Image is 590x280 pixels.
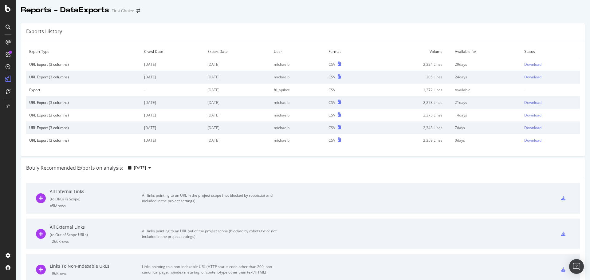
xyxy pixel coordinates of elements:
[21,5,109,15] div: Reports - DataExports
[271,58,325,71] td: michaelb
[142,228,280,239] div: All links pointing to an URL out of the project scope (blocked by robots.txt or not included in t...
[452,109,521,121] td: 14 days
[372,109,452,121] td: 2,375 Lines
[372,58,452,71] td: 2,324 Lines
[524,62,577,67] a: Download
[325,84,372,96] td: CSV
[561,196,565,200] div: csv-export
[372,45,452,58] td: Volume
[29,62,138,67] div: URL Export (3 columns)
[372,96,452,109] td: 2,278 Lines
[204,84,271,96] td: [DATE]
[372,84,452,96] td: 1,372 Lines
[204,58,271,71] td: [DATE]
[271,96,325,109] td: michaelb
[452,71,521,83] td: 24 days
[271,109,325,121] td: michaelb
[50,188,142,195] div: All Internal Links
[325,45,372,58] td: Format
[452,45,521,58] td: Available for
[561,232,565,236] div: csv-export
[141,109,204,121] td: [DATE]
[524,112,577,118] a: Download
[524,138,577,143] a: Download
[524,74,577,80] a: Download
[29,112,138,118] div: URL Export (3 columns)
[524,62,541,67] div: Download
[50,271,142,276] div: = 96K rows
[524,138,541,143] div: Download
[50,203,142,208] div: = 5M rows
[204,96,271,109] td: [DATE]
[136,9,140,13] div: arrow-right-arrow-left
[141,121,204,134] td: [DATE]
[271,45,325,58] td: User
[328,100,335,105] div: CSV
[29,100,138,105] div: URL Export (3 columns)
[521,84,580,96] td: -
[328,138,335,143] div: CSV
[126,163,153,173] button: [DATE]
[328,62,335,67] div: CSV
[50,224,142,230] div: All External Links
[26,28,62,35] div: Exports History
[142,193,280,204] div: All links pointing to an URL in the project scope (not blocked by robots.txt and included in the ...
[141,96,204,109] td: [DATE]
[271,71,325,83] td: michaelb
[452,134,521,147] td: 0 days
[372,71,452,83] td: 205 Lines
[141,45,204,58] td: Crawl Date
[141,84,204,96] td: -
[524,74,541,80] div: Download
[271,121,325,134] td: michaelb
[452,58,521,71] td: 29 days
[50,196,142,202] div: ( to URLs in Scope )
[141,71,204,83] td: [DATE]
[134,165,146,170] span: 2025 Aug. 25th
[204,45,271,58] td: Export Date
[524,125,541,130] div: Download
[29,74,138,80] div: URL Export (3 columns)
[141,134,204,147] td: [DATE]
[372,121,452,134] td: 2,343 Lines
[561,267,565,272] div: csv-export
[50,239,142,244] div: = 266K rows
[521,45,580,58] td: Status
[328,74,335,80] div: CSV
[29,87,138,93] div: Export
[455,87,518,93] div: Available
[204,134,271,147] td: [DATE]
[524,125,577,130] a: Download
[372,134,452,147] td: 2,359 Lines
[204,71,271,83] td: [DATE]
[524,112,541,118] div: Download
[524,100,577,105] a: Download
[50,232,142,237] div: ( to Out of Scope URLs )
[26,45,141,58] td: Export Type
[569,259,584,274] div: Open Intercom Messenger
[29,125,138,130] div: URL Export (3 columns)
[26,164,123,172] div: Botify Recommended Exports on analysis:
[452,96,521,109] td: 21 days
[142,264,280,275] div: Links pointing to a non-indexable URL (HTTP status code other than 200, non-canonical page, noind...
[524,100,541,105] div: Download
[452,121,521,134] td: 7 days
[328,125,335,130] div: CSV
[328,112,335,118] div: CSV
[112,8,134,14] div: First Choice
[204,109,271,121] td: [DATE]
[50,263,142,269] div: Links To Non-Indexable URLs
[204,121,271,134] td: [DATE]
[29,138,138,143] div: URL Export (3 columns)
[271,84,325,96] td: ftl_apibot
[141,58,204,71] td: [DATE]
[271,134,325,147] td: michaelb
